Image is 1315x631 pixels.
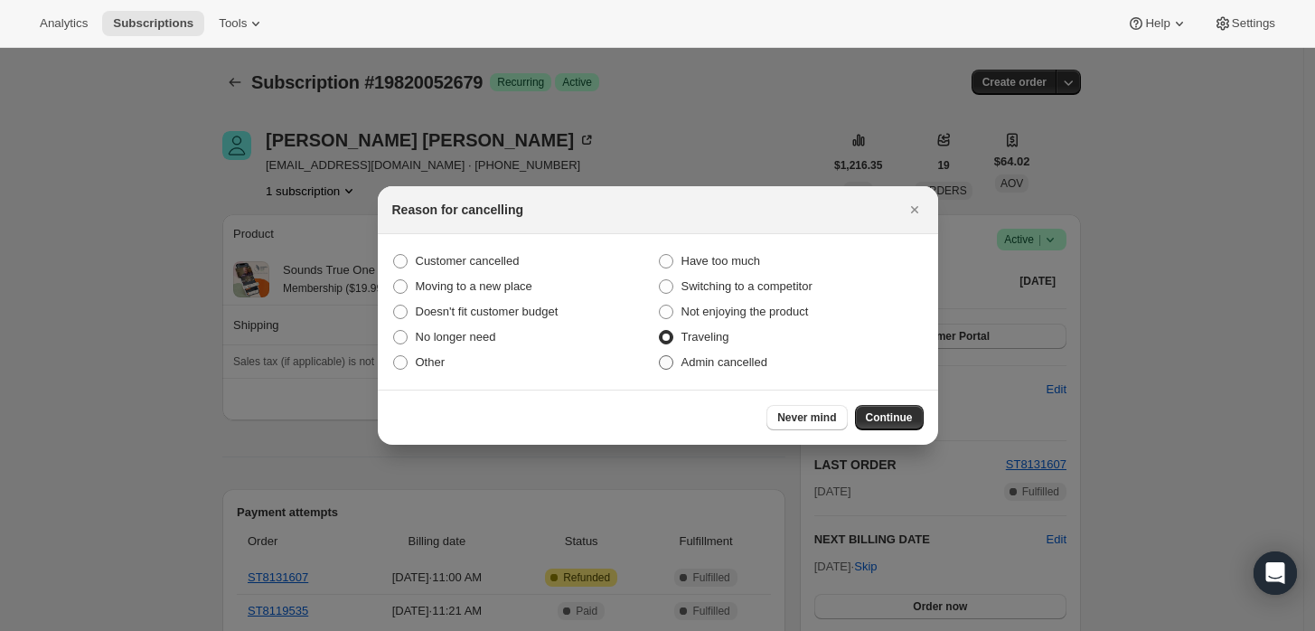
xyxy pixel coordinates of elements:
button: Continue [855,405,924,430]
span: Moving to a new place [416,279,532,293]
span: Subscriptions [113,16,193,31]
span: Settings [1232,16,1275,31]
button: Settings [1203,11,1286,36]
span: Have too much [681,254,760,268]
button: Close [902,197,927,222]
span: No longer need [416,330,496,344]
span: Doesn't fit customer budget [416,305,559,318]
button: Subscriptions [102,11,204,36]
div: Open Intercom Messenger [1254,551,1297,595]
button: Analytics [29,11,99,36]
button: Tools [208,11,276,36]
button: Help [1116,11,1198,36]
span: Help [1145,16,1169,31]
span: Other [416,355,446,369]
span: Tools [219,16,247,31]
span: Admin cancelled [681,355,767,369]
span: Continue [866,410,913,425]
span: Not enjoying the product [681,305,809,318]
h2: Reason for cancelling [392,201,523,219]
span: Customer cancelled [416,254,520,268]
span: Analytics [40,16,88,31]
span: Traveling [681,330,729,344]
button: Never mind [766,405,847,430]
span: Switching to a competitor [681,279,812,293]
span: Never mind [777,410,836,425]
